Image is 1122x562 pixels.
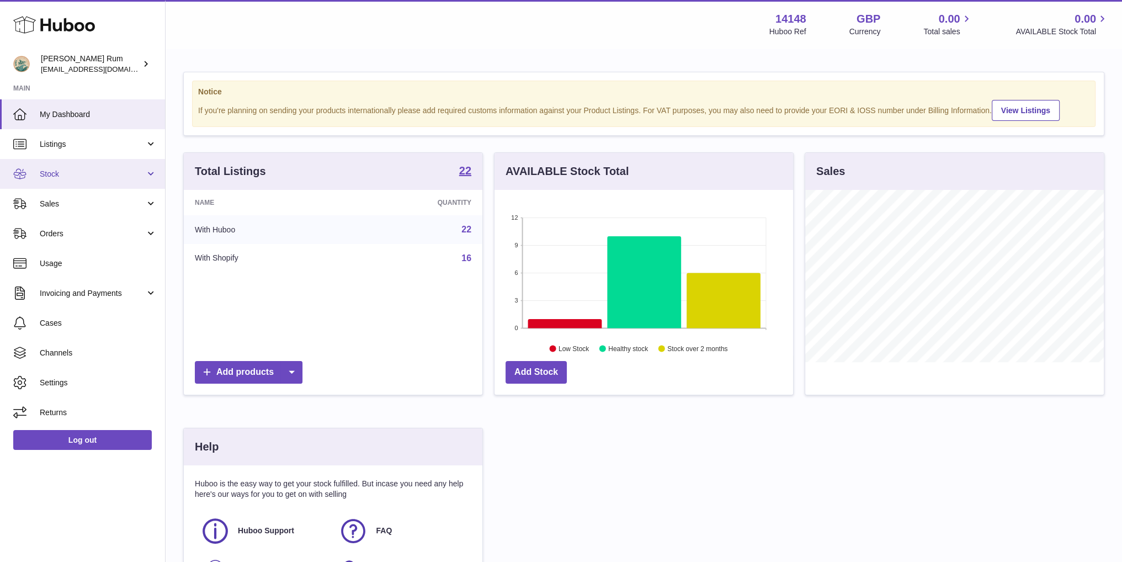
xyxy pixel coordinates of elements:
td: With Huboo [184,215,345,244]
span: 0.00 [1075,12,1096,26]
a: Add products [195,361,302,384]
span: Channels [40,348,157,358]
text: Low Stock [559,345,589,353]
span: Orders [40,229,145,239]
span: FAQ [376,526,392,536]
text: Stock over 2 months [667,345,727,353]
span: Invoicing and Payments [40,288,145,299]
a: Log out [13,430,152,450]
a: 0.00 AVAILABLE Stock Total [1015,12,1109,37]
span: Huboo Support [238,526,294,536]
a: 22 [461,225,471,234]
span: Usage [40,258,157,269]
text: 6 [514,269,518,276]
h3: AVAILABLE Stock Total [506,164,629,179]
span: Settings [40,378,157,388]
td: With Shopify [184,244,345,273]
a: Add Stock [506,361,567,384]
span: Total sales [923,26,972,37]
span: AVAILABLE Stock Total [1015,26,1109,37]
strong: 14148 [775,12,806,26]
span: Returns [40,407,157,418]
div: If you're planning on sending your products internationally please add required customs informati... [198,98,1089,121]
a: 22 [459,165,471,178]
span: Sales [40,199,145,209]
span: Listings [40,139,145,150]
a: 0.00 Total sales [923,12,972,37]
th: Quantity [345,190,482,215]
text: Healthy stock [608,345,648,353]
div: [PERSON_NAME] Rum [41,54,140,75]
strong: 22 [459,165,471,176]
span: 0.00 [939,12,960,26]
text: 12 [511,214,518,221]
h3: Total Listings [195,164,266,179]
span: My Dashboard [40,109,157,120]
img: mail@bartirum.wales [13,56,30,72]
a: Huboo Support [200,516,327,546]
span: Cases [40,318,157,328]
span: [EMAIL_ADDRESS][DOMAIN_NAME] [41,65,162,73]
div: Currency [849,26,881,37]
a: FAQ [338,516,465,546]
p: Huboo is the easy way to get your stock fulfilled. But incase you need any help here's our ways f... [195,479,471,500]
h3: Help [195,439,219,454]
text: 0 [514,325,518,331]
strong: GBP [857,12,880,26]
strong: Notice [198,87,1089,97]
div: Huboo Ref [769,26,806,37]
a: 16 [461,253,471,263]
span: Stock [40,169,145,179]
text: 9 [514,242,518,248]
a: View Listings [992,100,1060,121]
text: 3 [514,297,518,304]
th: Name [184,190,345,215]
h3: Sales [816,164,845,179]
